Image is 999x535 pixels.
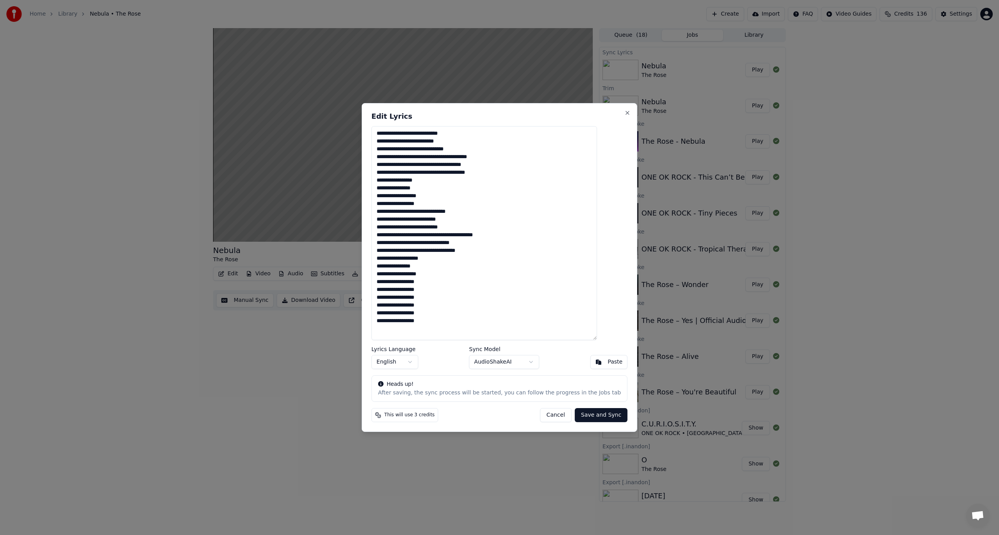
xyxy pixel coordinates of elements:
[372,346,418,352] label: Lyrics Language
[372,113,627,120] h2: Edit Lyrics
[575,408,627,422] button: Save and Sync
[384,412,435,418] span: This will use 3 credits
[590,355,627,369] button: Paste
[608,358,622,366] div: Paste
[469,346,539,352] label: Sync Model
[540,408,571,422] button: Cancel
[378,389,621,397] div: After saving, the sync process will be started, you can follow the progress in the Jobs tab
[378,380,621,388] div: Heads up!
